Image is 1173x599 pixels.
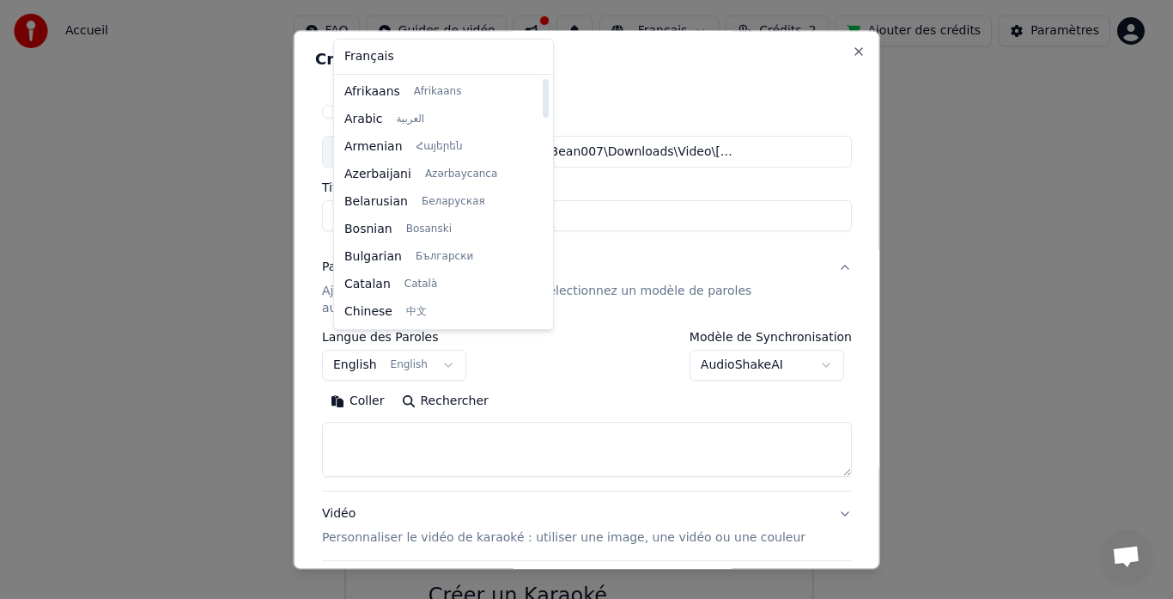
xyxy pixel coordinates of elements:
[422,195,485,209] span: Беларуская
[344,166,411,183] span: Azerbaijani
[344,193,408,211] span: Belarusian
[416,140,463,154] span: Հայերեն
[396,113,424,126] span: العربية
[344,276,391,293] span: Catalan
[344,111,382,128] span: Arabic
[344,48,394,65] span: Français
[406,305,427,319] span: 中文
[344,83,400,101] span: Afrikaans
[406,223,452,236] span: Bosanski
[344,303,392,321] span: Chinese
[416,250,473,264] span: Български
[425,168,497,181] span: Azərbaycanca
[344,248,402,266] span: Bulgarian
[414,85,462,99] span: Afrikaans
[404,278,437,291] span: Català
[344,221,392,238] span: Bosnian
[344,138,403,156] span: Armenian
